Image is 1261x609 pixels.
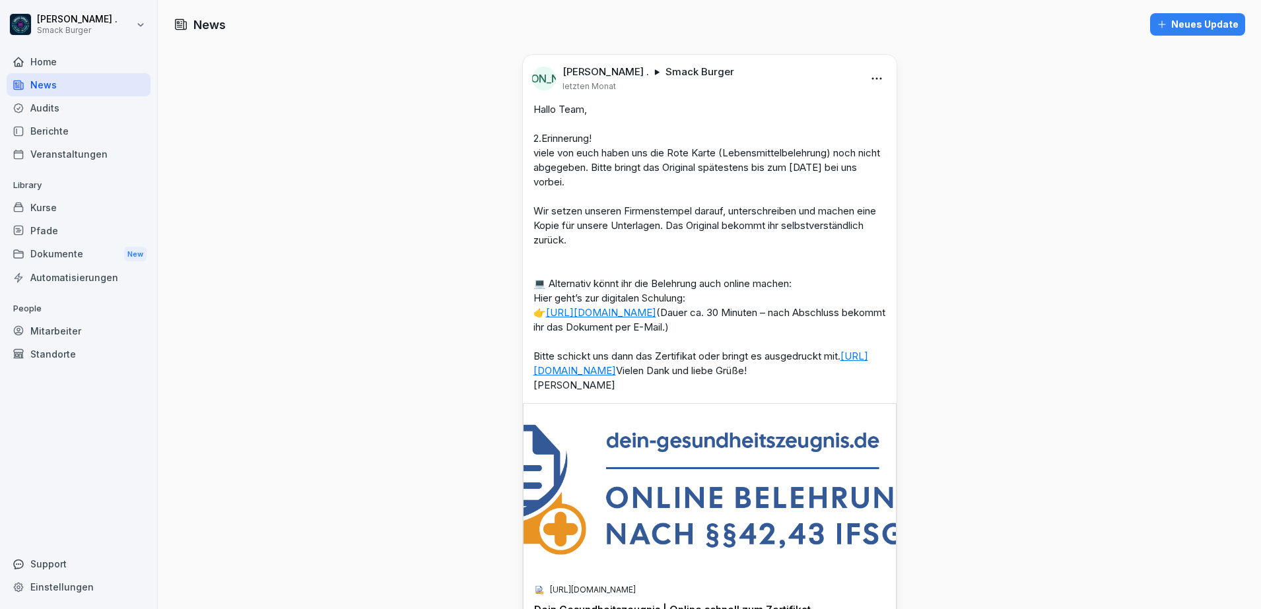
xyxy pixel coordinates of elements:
a: News [7,73,151,96]
p: Hallo Team, 2.Erinnerung! viele von euch haben uns die Rote Karte (Lebensmittelbelehrung) noch ni... [533,102,886,393]
a: Audits [7,96,151,119]
a: Einstellungen [7,575,151,598]
h1: News [193,16,226,34]
a: [URL][DOMAIN_NAME] [546,306,656,319]
div: [PERSON_NAME] [532,67,556,90]
img: favicon-dein-gesundheitszeugnis.png [534,585,545,595]
p: Smack Burger [37,26,118,35]
a: Pfade [7,219,151,242]
div: Neues Update [1157,17,1239,32]
p: [PERSON_NAME] . [37,14,118,25]
a: Mitarbeiter [7,319,151,342]
div: Dokumente [7,242,151,267]
a: Veranstaltungen [7,143,151,166]
div: New [124,247,147,262]
a: Berichte [7,119,151,143]
div: Support [7,552,151,575]
p: [PERSON_NAME] . [562,65,649,79]
p: Library [7,175,151,196]
p: letzten Monat [562,81,616,92]
p: Smack Burger [665,65,734,79]
a: DokumenteNew [7,242,151,267]
a: Home [7,50,151,73]
button: Neues Update [1150,13,1245,36]
a: Kurse [7,196,151,219]
p: [URL][DOMAIN_NAME] [550,583,636,596]
a: Standorte [7,342,151,366]
p: People [7,298,151,319]
a: Automatisierungen [7,266,151,289]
